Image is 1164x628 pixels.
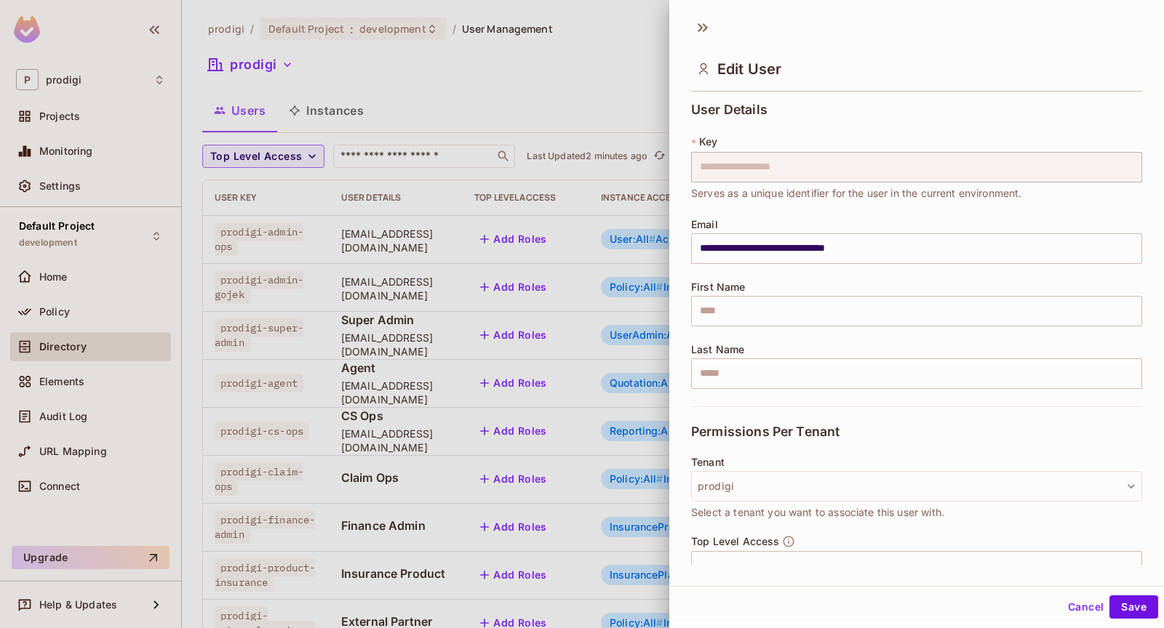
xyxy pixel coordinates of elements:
[1062,595,1109,619] button: Cancel
[691,536,779,547] span: Top Level Access
[691,471,1142,502] button: prodigi
[691,185,1022,201] span: Serves as a unique identifier for the user in the current environment.
[691,281,746,293] span: First Name
[699,136,717,148] span: Key
[691,219,718,230] span: Email
[691,424,840,439] span: Permissions Per Tenant
[691,456,725,468] span: Tenant
[691,504,944,520] span: Select a tenant you want to associate this user with.
[691,344,744,355] span: Last Name
[717,60,781,78] span: Edit User
[1109,595,1158,619] button: Save
[691,102,768,117] span: User Details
